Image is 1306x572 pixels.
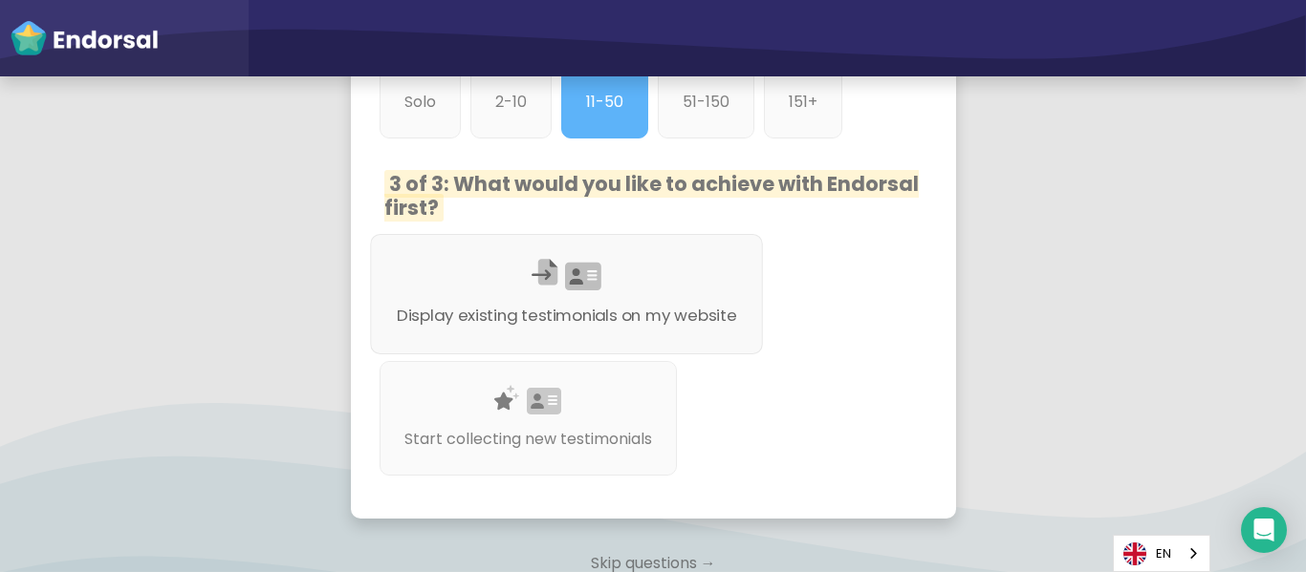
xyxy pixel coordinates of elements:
[384,170,919,222] span: 3 of 3: What would you like to achieve with Endorsal first?
[396,304,736,328] p: Display existing testimonials on my website
[404,428,652,451] p: Start collecting new testimonials
[789,91,817,114] p: 151+
[683,91,729,114] p: 51-150
[1114,536,1209,571] a: EN
[1241,507,1287,553] div: Open Intercom Messenger
[1113,535,1210,572] div: Language
[495,91,527,114] p: 2-10
[1113,535,1210,572] aside: Language selected: English
[404,91,436,114] p: Solo
[586,91,623,114] p: 11-50
[10,19,159,57] img: endorsal-logo-white@2x.png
